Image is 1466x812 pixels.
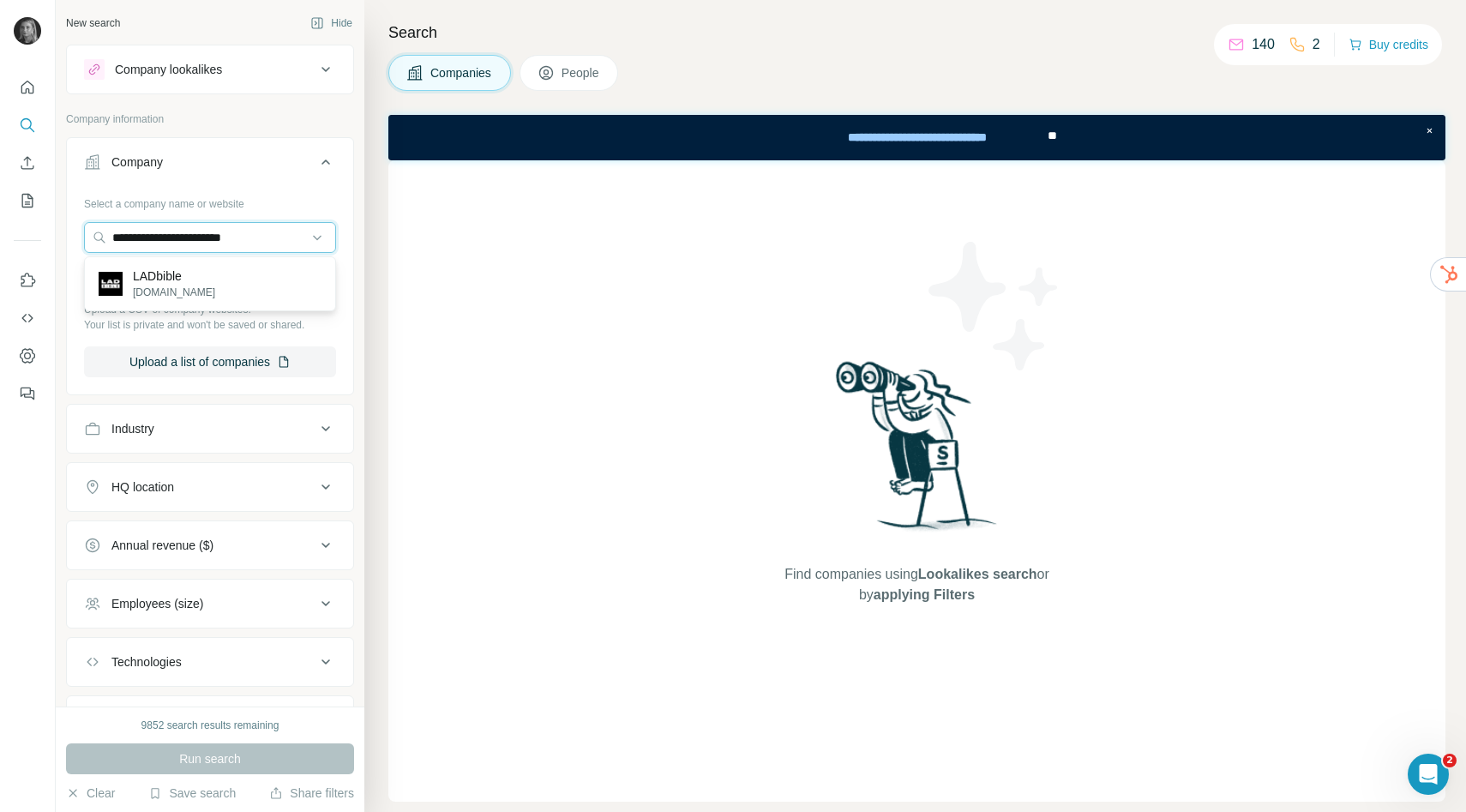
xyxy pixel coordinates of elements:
p: LADbible [133,268,215,285]
div: Annual revenue ($) [111,537,213,554]
button: Share filters [269,785,354,802]
div: New search [66,15,120,31]
button: Company lookalikes [67,49,353,90]
button: Enrich CSV [14,147,41,178]
button: Feedback [14,378,41,409]
div: Industry [111,420,154,437]
span: Find companies using or by [779,564,1054,605]
div: Employees (size) [111,595,203,612]
button: Buy credits [1349,33,1428,57]
div: 9852 search results remaining [141,718,279,733]
img: Surfe Illustration - Stars [917,229,1072,383]
button: Quick start [14,72,41,103]
p: 140 [1252,34,1275,55]
button: Search [14,110,41,141]
div: Company [111,153,163,171]
span: Companies [430,64,493,81]
p: [DOMAIN_NAME] [133,285,215,300]
button: Technologies [67,641,353,683]
img: Avatar [14,17,41,45]
button: Clear [66,785,115,802]
button: Keywords [67,700,353,741]
p: Your list is private and won't be saved or shared. [84,317,336,333]
iframe: Banner [388,115,1445,160]
p: 2 [1313,34,1320,55]
iframe: Intercom live chat [1408,754,1449,795]
button: My lists [14,185,41,216]
button: Company [67,141,353,189]
span: applying Filters [874,587,975,602]
p: Company information [66,111,354,127]
h4: Search [388,21,1445,45]
span: 2 [1443,754,1457,767]
div: Technologies [111,653,182,671]
button: Hide [298,10,364,36]
img: Surfe Illustration - Woman searching with binoculars [828,357,1006,548]
button: Upload a list of companies [84,346,336,377]
button: Dashboard [14,340,41,371]
span: People [562,64,601,81]
div: Select a company name or website [84,189,336,212]
img: LADbible [99,272,123,296]
button: HQ location [67,466,353,508]
button: Use Surfe API [14,303,41,334]
div: Company lookalikes [115,61,222,78]
div: HQ location [111,478,174,496]
button: Use Surfe on LinkedIn [14,265,41,296]
button: Employees (size) [67,583,353,624]
button: Industry [67,408,353,449]
button: Save search [148,785,236,802]
button: Annual revenue ($) [67,525,353,566]
span: Lookalikes search [918,567,1037,581]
